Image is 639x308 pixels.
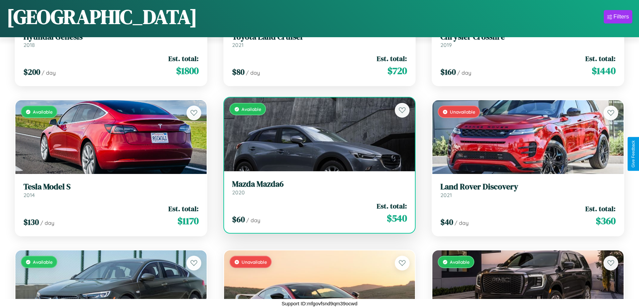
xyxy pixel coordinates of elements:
span: Available [33,109,53,115]
span: Est. total: [585,204,616,213]
span: / day [42,69,56,76]
span: / day [455,220,469,226]
span: $ 1800 [176,64,199,77]
a: Hyundai Genesis2018 [23,32,199,49]
span: $ 1170 [177,214,199,228]
a: Mazda Mazda62020 [232,179,407,196]
span: $ 200 [23,66,40,77]
span: Est. total: [377,201,407,211]
span: 2021 [440,192,452,198]
span: $ 160 [440,66,456,77]
h1: [GEOGRAPHIC_DATA] [7,3,197,30]
span: Est. total: [168,54,199,63]
p: Support ID: mfgovfsnd9qm39ocwd [282,299,358,308]
span: 2021 [232,42,244,48]
span: Unavailable [450,109,475,115]
span: / day [40,220,54,226]
span: 2020 [232,189,245,196]
button: Filters [604,10,632,23]
h3: Tesla Model S [23,182,199,192]
h3: Mazda Mazda6 [232,179,407,189]
span: Est. total: [168,204,199,213]
span: $ 40 [440,217,453,228]
div: Filters [614,13,629,20]
span: $ 360 [596,214,616,228]
span: 2019 [440,42,452,48]
span: $ 720 [387,64,407,77]
span: $ 60 [232,214,245,225]
span: / day [457,69,471,76]
a: Toyota Land Cruiser2021 [232,32,407,49]
a: Land Rover Discovery2021 [440,182,616,198]
a: Tesla Model S2014 [23,182,199,198]
span: 2018 [23,42,35,48]
span: Available [450,259,470,265]
span: / day [246,69,260,76]
span: $ 540 [387,211,407,225]
span: $ 130 [23,217,39,228]
div: Give Feedback [631,140,636,168]
a: Chrysler Crossfire2019 [440,32,616,49]
span: Available [33,259,53,265]
span: Est. total: [377,54,407,63]
span: Est. total: [585,54,616,63]
span: $ 1440 [592,64,616,77]
span: $ 80 [232,66,245,77]
span: Unavailable [242,259,267,265]
h3: Land Rover Discovery [440,182,616,192]
span: / day [246,217,260,224]
span: 2014 [23,192,35,198]
span: Available [242,106,261,112]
